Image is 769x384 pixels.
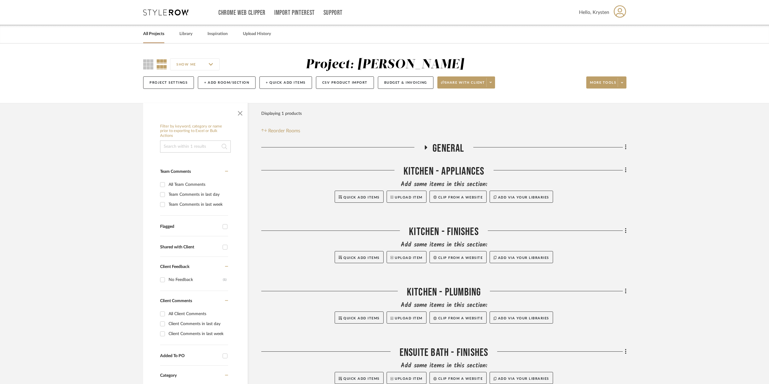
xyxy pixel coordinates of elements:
[160,265,189,269] span: Client Feedback
[169,200,227,209] div: Team Comments in last week
[343,196,380,199] span: Quick Add Items
[261,362,626,370] div: Add some items in this section:
[160,245,220,250] div: Shared with Client
[169,329,227,339] div: Client Comments in last week
[387,372,426,384] button: Upload Item
[430,372,487,384] button: Clip from a website
[441,80,485,89] span: Share with client
[490,191,553,203] button: Add via your libraries
[316,76,374,89] button: CSV Product Import
[387,251,426,263] button: Upload Item
[160,373,177,378] span: Category
[169,275,223,285] div: No Feedback
[160,353,220,359] div: Added To PO
[579,9,609,16] span: Hello, Krysten
[169,190,227,199] div: Team Comments in last day
[208,30,228,38] a: Inspiration
[261,108,302,120] div: Displaying 1 products
[198,76,256,89] button: + Add Room/Section
[160,224,220,229] div: Flagged
[218,10,265,15] a: Chrome Web Clipper
[223,275,227,285] div: (1)
[169,180,227,189] div: All Team Comments
[169,319,227,329] div: Client Comments in last day
[169,309,227,319] div: All Client Comments
[343,256,380,260] span: Quick Add Items
[343,377,380,380] span: Quick Add Items
[343,317,380,320] span: Quick Add Items
[387,311,426,324] button: Upload Item
[179,30,192,38] a: Library
[590,80,616,89] span: More tools
[335,251,384,263] button: Quick Add Items
[586,76,626,89] button: More tools
[234,106,246,118] button: Close
[490,372,553,384] button: Add via your libraries
[160,169,191,174] span: Team Comments
[160,124,231,138] h6: Filter by keyword, category or name prior to exporting to Excel or Bulk Actions
[268,127,300,134] span: Reorder Rooms
[261,301,626,310] div: Add some items in this section:
[430,251,487,263] button: Clip from a website
[259,76,312,89] button: + Quick Add Items
[274,10,315,15] a: Import Pinterest
[143,76,194,89] button: Project Settings
[323,10,343,15] a: Support
[433,142,464,155] span: General
[335,191,384,203] button: Quick Add Items
[437,76,495,89] button: Share with client
[387,191,426,203] button: Upload Item
[378,76,433,89] button: Budget & Invoicing
[160,299,192,303] span: Client Comments
[430,191,487,203] button: Clip from a website
[335,311,384,324] button: Quick Add Items
[243,30,271,38] a: Upload History
[261,241,626,249] div: Add some items in this section:
[261,180,626,189] div: Add some items in this section:
[306,58,464,71] div: Project: [PERSON_NAME]
[490,311,553,324] button: Add via your libraries
[160,140,231,153] input: Search within 1 results
[335,372,384,384] button: Quick Add Items
[430,311,487,324] button: Clip from a website
[143,30,164,38] a: All Projects
[261,127,300,134] button: Reorder Rooms
[490,251,553,263] button: Add via your libraries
